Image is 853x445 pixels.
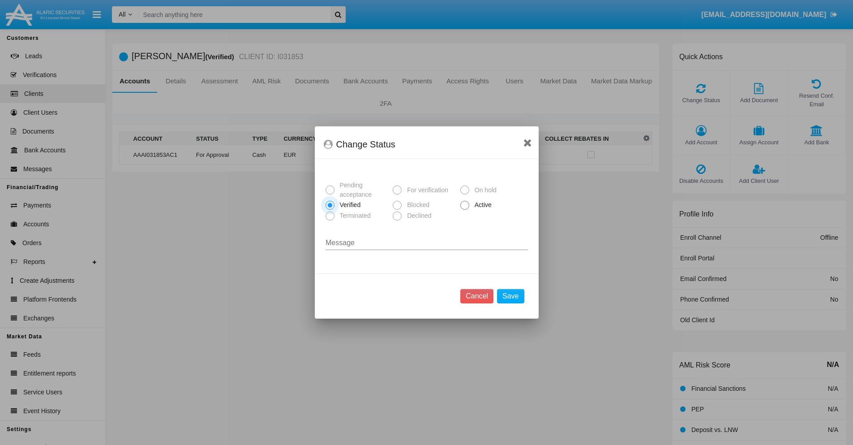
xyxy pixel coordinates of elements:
div: Change Status [324,137,530,151]
span: For verification [402,186,450,195]
span: On hold [469,186,499,195]
span: Verified [334,200,363,210]
span: Blocked [402,200,432,210]
span: Pending acceptance [334,181,390,199]
button: Save [497,289,524,303]
span: Terminated [334,211,373,220]
button: Cancel [460,289,493,303]
span: Active [469,200,494,210]
span: Declined [402,211,433,220]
